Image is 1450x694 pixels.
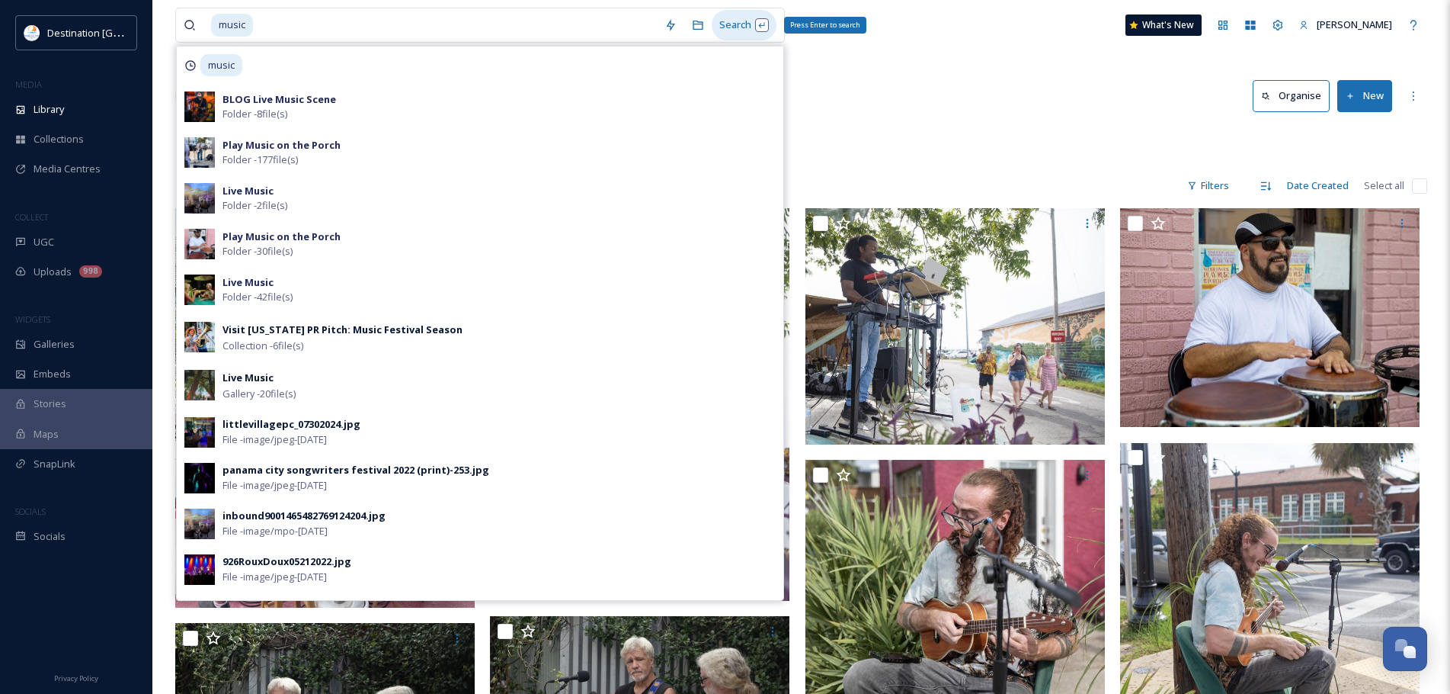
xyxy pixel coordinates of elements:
[34,162,101,176] span: Media Centres
[1125,14,1202,36] a: What's New
[222,244,293,259] span: Folder - 30 file(s)
[1180,171,1237,201] div: Filters
[222,230,341,243] strong: Play Music on the Porch
[34,457,75,471] span: SnapLink
[175,208,475,608] img: ext_1754596644.338419_Social@destinationpanamacity.com-IMG_3641.jpeg
[222,387,296,401] span: Gallery - 20 file(s)
[15,313,50,325] span: WIDGETS
[184,183,215,214] img: 468aa070-078e-45aa-a78a-053ad8a6788c.jpg
[34,102,64,117] span: Library
[34,427,59,442] span: Maps
[222,478,327,493] span: File - image/jpeg - [DATE]
[222,432,327,447] span: File - image/jpeg - [DATE]
[222,524,328,538] span: File - image/mpo - [DATE]
[222,153,298,167] span: Folder - 177 file(s)
[184,463,215,493] img: c2c1fa8c-e781-40da-9dfd-da62bc0ff3cc.jpg
[211,14,253,36] span: music
[79,265,102,278] div: 998
[34,337,75,352] span: Galleries
[1279,171,1356,201] div: Date Created
[222,275,274,289] strong: Live Music
[34,529,66,544] span: Socials
[184,322,215,352] img: 99cc959b-afd5-4889-a4a1-0bedd7ad13b8.jpg
[222,107,287,121] span: Folder - 8 file(s)
[1364,178,1404,193] span: Select all
[54,673,98,683] span: Privacy Policy
[184,370,215,400] img: ebbc469990a9f45cdeae01081412bccfc6878b49beb6f0df67406adbd487d62b.jpg
[184,600,215,631] img: 9bd71d01-d001-41c2-adf2-5fd9756d846a.jpg
[1317,18,1392,31] span: [PERSON_NAME]
[222,509,386,523] div: inbound9001465482769124204.jpg
[1383,627,1427,671] button: Open Chat
[184,417,215,448] img: d08b5f13ffe379a0a1900ce12651779f0b3b4cdab81171fecb3a5d07d021ca94.jpg
[222,138,341,152] strong: Play Music on the Porch
[784,17,866,34] div: Press Enter to search
[222,554,351,569] div: 926RouxDoux05212022.jpg
[184,275,215,305] img: ccce492f-60f7-49be-ae4b-2d6c5ff8bbd4.jpg
[222,290,293,304] span: Folder - 42 file(s)
[712,10,776,40] div: Search
[184,509,215,539] img: 468aa070-078e-45aa-a78a-053ad8a6788c.jpg
[34,367,71,381] span: Embeds
[222,323,463,336] strong: Visit [US_STATE] PR Pitch: Music Festival Season
[15,506,46,517] span: SOCIALS
[184,554,215,585] img: 30ff079b-794a-4f60-b2fe-e22f8588f37c.jpg
[184,92,215,122] img: c3ceb60d-9fae-4157-9628-91bb9dcaead7.jpg
[34,132,84,146] span: Collections
[1337,80,1392,111] button: New
[15,79,42,90] span: MEDIA
[34,235,54,249] span: UGC
[47,25,199,40] span: Destination [GEOGRAPHIC_DATA]
[54,668,98,686] a: Privacy Policy
[1253,80,1337,111] a: Organise
[1253,80,1330,111] button: Organise
[1292,10,1400,40] a: [PERSON_NAME]
[222,92,336,106] strong: BLOG Live Music Scene
[222,371,274,384] strong: Live Music
[184,229,215,259] img: 605f8ab3-9654-4791-ba46-fece7dae4766.jpg
[222,570,327,584] span: File - image/jpeg - [DATE]
[200,54,242,76] span: music
[222,463,489,477] div: panama city songwriters festival 2022 (print)-253.jpg
[222,339,303,353] span: Collection - 6 file(s)
[15,211,48,223] span: COLLECT
[175,178,206,193] span: 16 file s
[184,137,215,168] img: 01fcd2fbeae6354f63c01b190e4a2d035287b0a1b6eb0779e8a99506eb51bfa1.jpg
[34,265,72,279] span: Uploads
[222,184,274,198] strong: Live Music
[222,417,360,432] div: littlevillagepc_07302024.jpg
[805,208,1105,445] img: play music on the porch day 2024_18.jpg
[222,198,287,213] span: Folder - 2 file(s)
[24,25,40,40] img: download.png
[34,397,66,411] span: Stories
[1120,208,1420,427] img: play music on the porch day 2024_14.jpg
